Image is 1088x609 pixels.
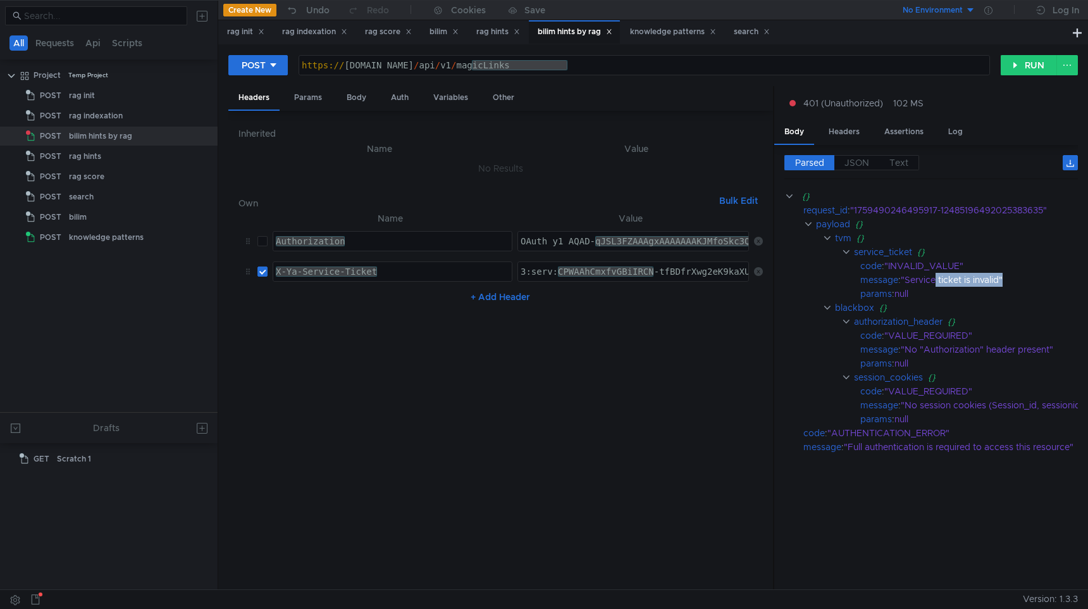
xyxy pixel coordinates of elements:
button: Redo [338,1,398,20]
span: Version: 1.3.3 [1023,590,1078,608]
div: rag init [69,86,95,105]
div: search [734,25,770,39]
span: POST [40,187,61,206]
div: Scratch 1 [57,449,91,468]
div: code [860,259,882,273]
span: POST [40,127,61,146]
button: Create New [223,4,276,16]
div: params [860,412,892,426]
div: request_id [803,203,848,217]
div: bilim hints by rag [538,25,612,39]
div: bilim [69,208,87,227]
th: Name [268,211,513,226]
div: No Environment [903,4,963,16]
button: Bulk Edit [714,193,763,208]
div: search [69,187,94,206]
div: bilim [430,25,459,39]
div: code [860,329,882,342]
div: Auth [381,86,419,110]
div: session_cookies [854,370,923,384]
th: Name [249,141,510,156]
div: Project [34,66,61,85]
div: Log In [1053,3,1079,18]
div: code [803,426,825,440]
div: Assertions [874,120,934,144]
button: POST [228,55,288,75]
th: Value [512,211,749,226]
button: Api [82,35,104,51]
div: message [860,273,898,287]
span: POST [40,86,61,105]
div: code [860,384,882,398]
div: Headers [819,120,870,144]
div: Other [483,86,524,110]
span: POST [40,147,61,166]
th: Value [510,141,763,156]
button: Requests [32,35,78,51]
div: message [860,398,898,412]
div: rag indexation [69,106,123,125]
div: Save [524,6,545,15]
div: knowledge patterns [69,228,144,247]
div: knowledge patterns [630,25,716,39]
div: POST [242,58,266,72]
div: params [860,356,892,370]
div: 102 MS [893,97,924,109]
div: Body [337,86,376,110]
div: Headers [228,86,280,111]
div: service_ticket [854,245,912,259]
h6: Own [238,196,714,211]
span: JSON [844,157,869,168]
div: blackbox [835,301,874,315]
div: Drafts [93,420,120,436]
span: GET [34,449,49,468]
nz-embed-empty: No Results [478,163,523,174]
span: Parsed [795,157,824,168]
div: message [860,342,898,356]
button: RUN [1001,55,1057,75]
span: Text [889,157,908,168]
button: + Add Header [466,289,535,304]
span: POST [40,106,61,125]
button: All [9,35,28,51]
div: Body [774,120,814,145]
div: rag hints [69,147,101,166]
div: bilim hints by rag [69,127,132,146]
span: 401 (Unauthorized) [803,96,883,110]
div: Params [284,86,332,110]
div: Temp Project [68,66,108,85]
div: message [803,440,841,454]
div: Cookies [451,3,486,18]
div: payload [816,217,850,231]
span: POST [40,208,61,227]
div: authorization_header [854,315,943,329]
button: Undo [276,1,338,20]
div: tvm [835,231,851,245]
div: Log [938,120,973,144]
div: rag indexation [282,25,347,39]
h6: Inherited [238,126,763,141]
div: rag score [365,25,412,39]
div: Undo [306,3,330,18]
div: rag init [227,25,264,39]
span: POST [40,228,61,247]
span: POST [40,167,61,186]
div: Variables [423,86,478,110]
button: Scripts [108,35,146,51]
div: params [860,287,892,301]
div: rag score [69,167,104,186]
div: Redo [367,3,389,18]
input: Search... [24,9,180,23]
div: rag hints [476,25,520,39]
